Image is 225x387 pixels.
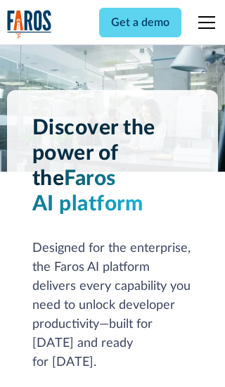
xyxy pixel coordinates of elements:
div: Designed for the enterprise, the Faros AI platform delivers every capability you need to unlock d... [32,239,193,372]
img: Logo of the analytics and reporting company Faros. [7,10,52,39]
h1: Discover the power of the [32,115,193,217]
a: home [7,10,52,39]
a: Get a demo [99,8,181,37]
div: menu [190,6,218,39]
span: Faros AI platform [32,168,143,215]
